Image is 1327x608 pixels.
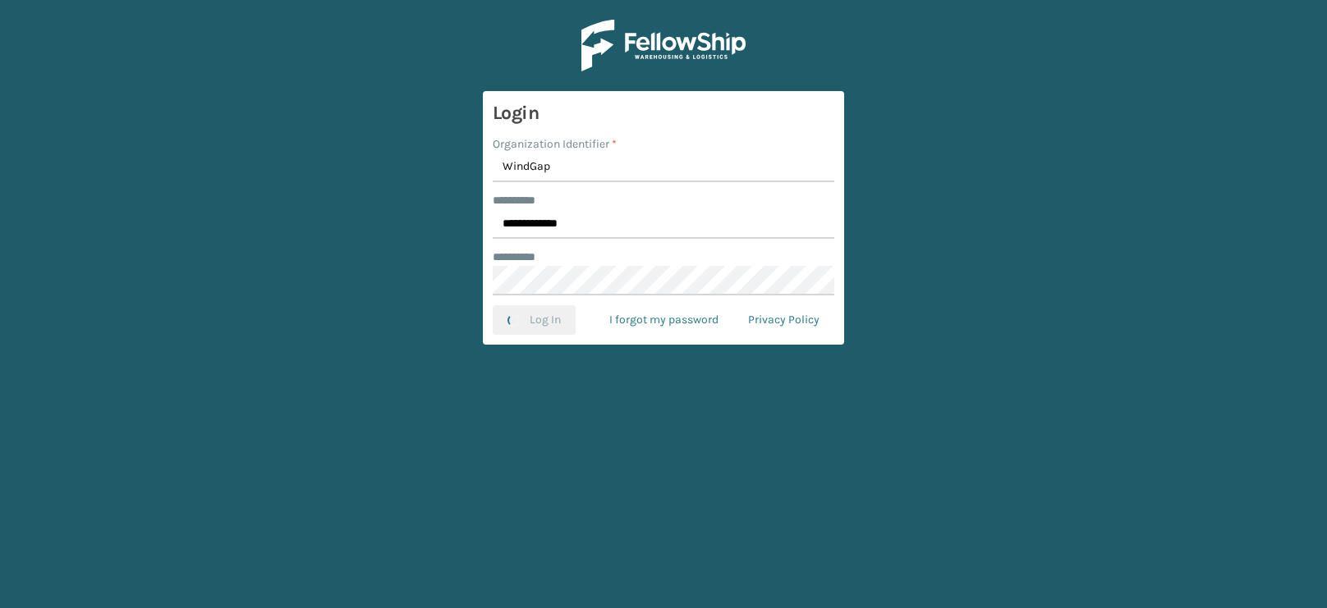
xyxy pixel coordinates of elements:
label: Organization Identifier [493,135,617,153]
a: I forgot my password [595,305,733,335]
button: Log In [493,305,576,335]
a: Privacy Policy [733,305,834,335]
img: Logo [581,20,746,71]
h3: Login [493,101,834,126]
